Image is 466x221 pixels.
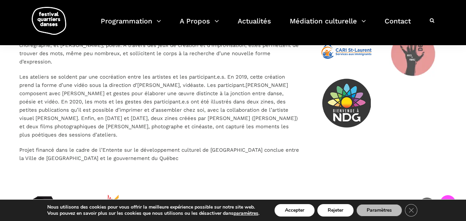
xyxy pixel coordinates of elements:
button: Accepter [275,204,315,217]
p: Vous pouvez en savoir plus sur les cookies que nous utilisons ou les désactiver dans . [47,210,259,217]
a: Médiation culturelle [290,15,366,36]
p: Projet financé dans le cadre de l’Entente sur le développement culturel de [GEOGRAPHIC_DATA] conc... [19,146,300,162]
a: Contact [385,15,411,36]
button: paramètres [234,210,258,217]
a: A Propos [180,15,219,36]
button: Paramètres [356,204,402,217]
img: logo-fqd-med [32,7,66,35]
p: Nous utilisons des cookies pour vous offrir la meilleure expérience possible sur notre site web. [47,204,259,210]
button: Rejeter [317,204,354,217]
a: Programmation [101,15,161,36]
img: 02 [387,26,439,77]
button: Close GDPR Cookie Banner [405,204,417,217]
img: 03 [321,77,373,129]
img: 01 [321,26,373,77]
p: Les ateliers se soldent par une cocréation entre les artistes et les participant.e.s. En 2019, ce... [19,73,300,139]
a: Actualités [238,15,271,36]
